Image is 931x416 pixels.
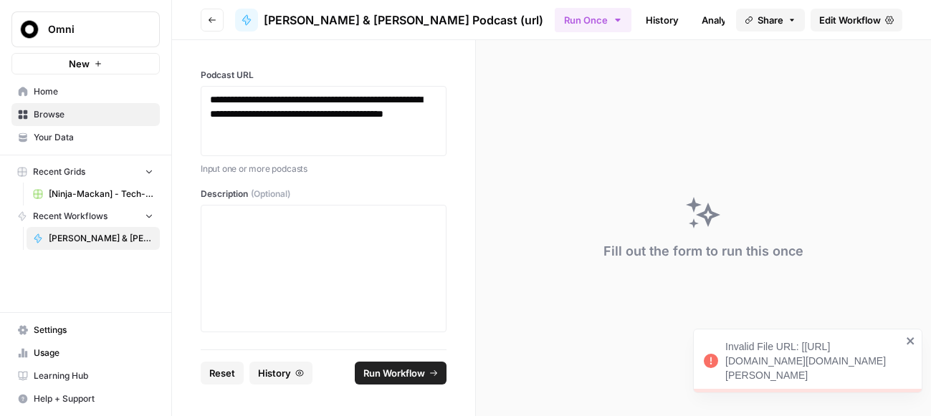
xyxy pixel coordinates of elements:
span: Run Workflow [363,366,425,380]
button: Recent Workflows [11,205,160,227]
button: Run Workflow [355,362,447,384]
a: [PERSON_NAME] & [PERSON_NAME] Podcast (url) [235,9,543,32]
img: Omni Logo [16,16,42,42]
button: close [906,335,916,347]
a: Home [11,80,160,103]
span: [PERSON_NAME] & [PERSON_NAME] Podcast (url) [49,232,153,245]
button: Reset [201,362,244,384]
a: Usage [11,342,160,364]
span: Share [758,13,783,27]
button: History [249,362,312,384]
a: [PERSON_NAME] & [PERSON_NAME] Podcast (url) [27,227,160,250]
span: [Ninja-Mackan] - Tech-kategoriseraren Grid [49,188,153,200]
a: Settings [11,319,160,342]
a: Analytics [693,9,752,32]
span: Help + Support [34,392,153,405]
button: New [11,53,160,74]
a: Learning Hub [11,364,160,387]
label: Description [201,188,447,200]
span: Recent Grids [33,165,85,178]
span: Omni [48,22,135,37]
a: [Ninja-Mackan] - Tech-kategoriseraren Grid [27,183,160,205]
span: Learning Hub [34,369,153,382]
div: Fill out the form to run this once [603,241,803,261]
span: Settings [34,324,153,337]
button: Recent Grids [11,161,160,183]
span: History [258,366,291,380]
button: Run Once [555,8,631,32]
span: Home [34,85,153,98]
span: Edit Workflow [819,13,881,27]
span: New [69,57,90,71]
span: Your Data [34,131,153,144]
label: Podcast URL [201,69,447,82]
div: Invalid File URL: [[URL][DOMAIN_NAME][DOMAIN_NAME][PERSON_NAME] [725,339,902,382]
button: Workspace: Omni [11,11,160,47]
span: Recent Workflows [33,210,108,223]
a: Your Data [11,126,160,149]
span: Reset [209,366,235,380]
button: Share [736,9,805,32]
span: Usage [34,347,153,359]
a: Edit Workflow [811,9,902,32]
button: Help + Support [11,387,160,410]
a: History [637,9,687,32]
span: [PERSON_NAME] & [PERSON_NAME] Podcast (url) [264,11,543,29]
p: Input one or more podcasts [201,162,447,176]
span: (Optional) [251,188,290,200]
a: Browse [11,103,160,126]
span: Browse [34,108,153,121]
